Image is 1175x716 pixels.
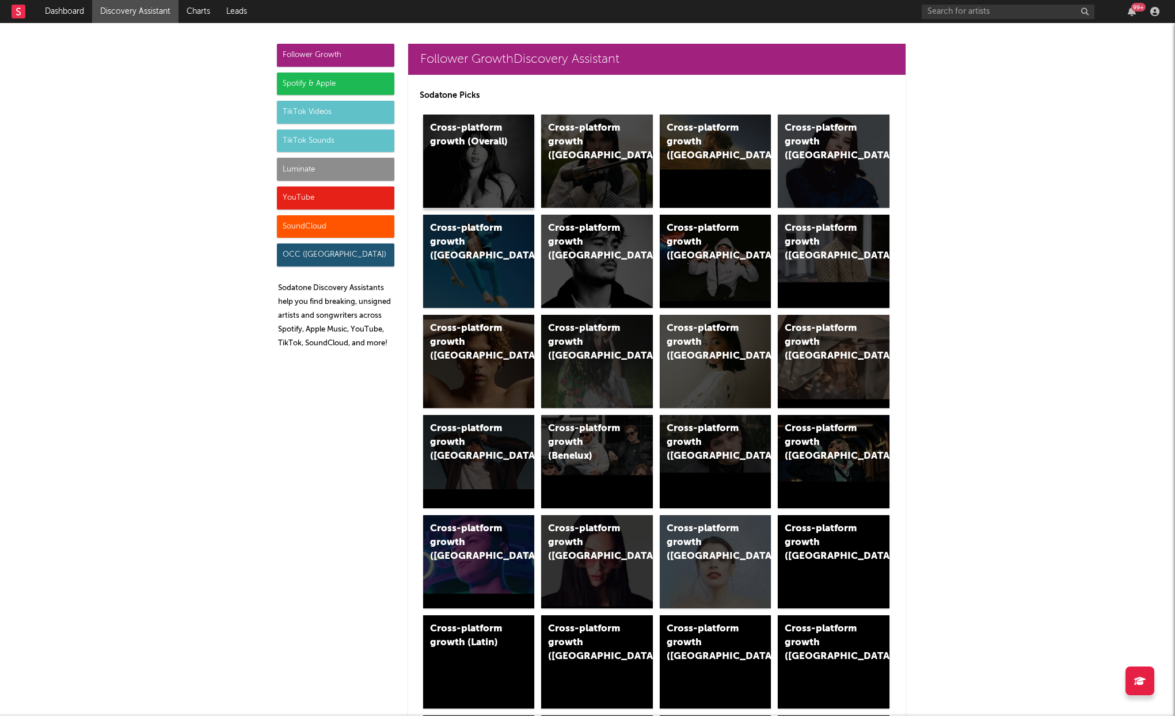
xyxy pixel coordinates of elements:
[423,415,535,508] a: Cross-platform growth ([GEOGRAPHIC_DATA])
[420,89,894,102] p: Sodatone Picks
[541,115,653,208] a: Cross-platform growth ([GEOGRAPHIC_DATA])
[785,322,863,363] div: Cross-platform growth ([GEOGRAPHIC_DATA])
[667,322,745,363] div: Cross-platform growth ([GEOGRAPHIC_DATA])
[922,5,1094,19] input: Search for artists
[785,422,863,463] div: Cross-platform growth ([GEOGRAPHIC_DATA])
[778,615,889,709] a: Cross-platform growth ([GEOGRAPHIC_DATA])
[1128,7,1136,16] button: 99+
[1131,3,1146,12] div: 99 +
[778,515,889,608] a: Cross-platform growth ([GEOGRAPHIC_DATA])
[548,222,626,263] div: Cross-platform growth ([GEOGRAPHIC_DATA])
[423,115,535,208] a: Cross-platform growth (Overall)
[277,130,394,153] div: TikTok Sounds
[541,415,653,508] a: Cross-platform growth (Benelux)
[667,222,745,263] div: Cross-platform growth ([GEOGRAPHIC_DATA]/GSA)
[277,73,394,96] div: Spotify & Apple
[423,615,535,709] a: Cross-platform growth (Latin)
[778,215,889,308] a: Cross-platform growth ([GEOGRAPHIC_DATA])
[778,315,889,408] a: Cross-platform growth ([GEOGRAPHIC_DATA])
[430,121,508,149] div: Cross-platform growth (Overall)
[278,281,394,351] p: Sodatone Discovery Assistants help you find breaking, unsigned artists and songwriters across Spo...
[277,158,394,181] div: Luminate
[778,415,889,508] a: Cross-platform growth ([GEOGRAPHIC_DATA])
[408,44,906,75] a: Follower GrowthDiscovery Assistant
[667,522,745,563] div: Cross-platform growth ([GEOGRAPHIC_DATA])
[548,522,626,563] div: Cross-platform growth ([GEOGRAPHIC_DATA])
[277,186,394,210] div: YouTube
[430,322,508,363] div: Cross-platform growth ([GEOGRAPHIC_DATA])
[548,422,626,463] div: Cross-platform growth (Benelux)
[541,615,653,709] a: Cross-platform growth ([GEOGRAPHIC_DATA])
[541,315,653,408] a: Cross-platform growth ([GEOGRAPHIC_DATA])
[667,121,745,163] div: Cross-platform growth ([GEOGRAPHIC_DATA])
[548,322,626,363] div: Cross-platform growth ([GEOGRAPHIC_DATA])
[660,415,771,508] a: Cross-platform growth ([GEOGRAPHIC_DATA])
[660,615,771,709] a: Cross-platform growth ([GEOGRAPHIC_DATA])
[785,121,863,163] div: Cross-platform growth ([GEOGRAPHIC_DATA])
[660,215,771,308] a: Cross-platform growth ([GEOGRAPHIC_DATA]/GSA)
[277,243,394,266] div: OCC ([GEOGRAPHIC_DATA])
[423,315,535,408] a: Cross-platform growth ([GEOGRAPHIC_DATA])
[423,215,535,308] a: Cross-platform growth ([GEOGRAPHIC_DATA])
[660,115,771,208] a: Cross-platform growth ([GEOGRAPHIC_DATA])
[660,515,771,608] a: Cross-platform growth ([GEOGRAPHIC_DATA])
[548,622,626,664] div: Cross-platform growth ([GEOGRAPHIC_DATA])
[667,422,745,463] div: Cross-platform growth ([GEOGRAPHIC_DATA])
[277,215,394,238] div: SoundCloud
[548,121,626,163] div: Cross-platform growth ([GEOGRAPHIC_DATA])
[667,622,745,664] div: Cross-platform growth ([GEOGRAPHIC_DATA])
[541,215,653,308] a: Cross-platform growth ([GEOGRAPHIC_DATA])
[785,522,863,563] div: Cross-platform growth ([GEOGRAPHIC_DATA])
[430,522,508,563] div: Cross-platform growth ([GEOGRAPHIC_DATA])
[541,515,653,608] a: Cross-platform growth ([GEOGRAPHIC_DATA])
[277,101,394,124] div: TikTok Videos
[785,222,863,263] div: Cross-platform growth ([GEOGRAPHIC_DATA])
[277,44,394,67] div: Follower Growth
[430,622,508,650] div: Cross-platform growth (Latin)
[778,115,889,208] a: Cross-platform growth ([GEOGRAPHIC_DATA])
[430,222,508,263] div: Cross-platform growth ([GEOGRAPHIC_DATA])
[430,422,508,463] div: Cross-platform growth ([GEOGRAPHIC_DATA])
[660,315,771,408] a: Cross-platform growth ([GEOGRAPHIC_DATA])
[423,515,535,608] a: Cross-platform growth ([GEOGRAPHIC_DATA])
[785,622,863,664] div: Cross-platform growth ([GEOGRAPHIC_DATA])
